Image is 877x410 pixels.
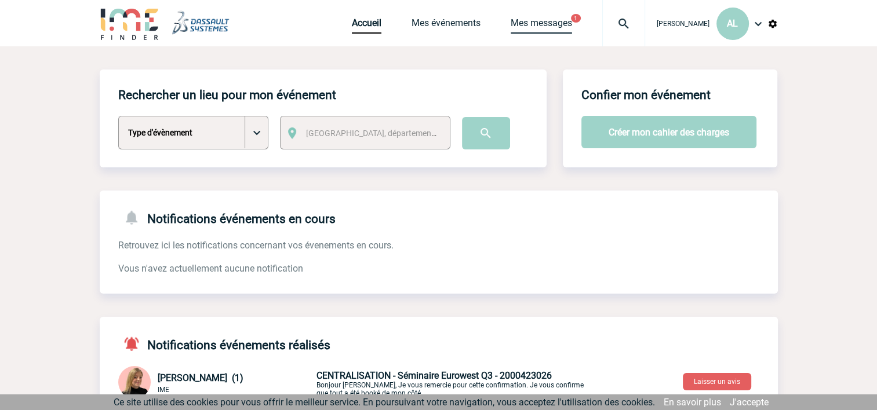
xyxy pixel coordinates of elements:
span: IME [158,386,169,394]
span: [GEOGRAPHIC_DATA], département, région... [306,129,467,138]
button: Créer mon cahier des charges [581,116,756,148]
a: J'accepte [730,397,769,408]
img: 131233-0.png [118,366,151,398]
span: CENTRALISATION - Séminaire Eurowest Q3 - 2000423026 [316,370,552,381]
a: Mes messages [511,17,572,34]
h4: Notifications événements en cours [118,209,336,226]
a: Accueil [352,17,381,34]
span: AL [727,18,738,29]
img: notifications-24-px-g.png [123,209,147,226]
button: Laisser un avis [683,373,751,390]
a: [PERSON_NAME] (1) IME CENTRALISATION - Séminaire Eurowest Q3 - 2000423026Bonjour [PERSON_NAME], J... [118,377,589,388]
a: En savoir plus [664,397,721,408]
img: notifications-active-24-px-r.png [123,335,147,352]
button: 1 [571,14,581,23]
h4: Confier mon événement [581,88,711,102]
span: Vous n'avez actuellement aucune notification [118,263,303,274]
img: IME-Finder [100,7,160,40]
span: Retrouvez ici les notifications concernant vos évenements en cours. [118,240,394,251]
a: Mes événements [412,17,481,34]
p: Bonjour [PERSON_NAME], Je vous remercie pour cette confirmation. Je vous confirme que tout a été ... [316,370,589,397]
span: [PERSON_NAME] (1) [158,372,243,383]
div: Conversation privée : Client - Agence [118,366,778,401]
input: Submit [462,117,510,149]
span: [PERSON_NAME] [657,20,709,28]
span: Ce site utilise des cookies pour vous offrir le meilleur service. En poursuivant votre navigation... [114,397,655,408]
h4: Rechercher un lieu pour mon événement [118,88,336,102]
h4: Notifications événements réalisés [118,335,330,352]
